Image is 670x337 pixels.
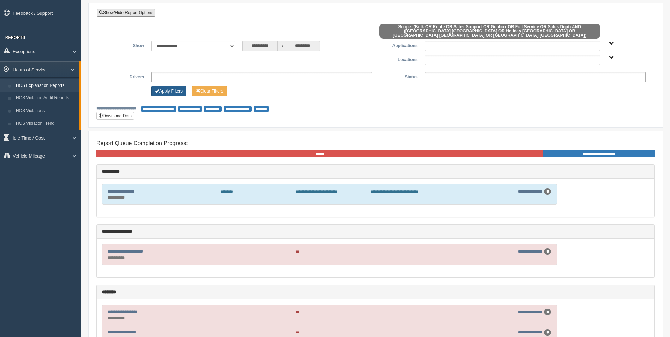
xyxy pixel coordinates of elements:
[278,41,285,51] span: to
[13,92,79,105] a: HOS Violation Audit Reports
[96,140,655,147] h4: Report Queue Completion Progress:
[151,86,186,96] button: Change Filter Options
[13,117,79,130] a: HOS Violation Trend
[96,112,134,120] button: Download Data
[375,41,421,49] label: Applications
[375,72,421,81] label: Status
[13,79,79,92] a: HOS Explanation Reports
[379,24,600,39] span: Scope: (Bulk OR Route OR Sales Support OR Geobox OR Full Service OR Sales Dept) AND ([GEOGRAPHIC_...
[102,41,148,49] label: Show
[376,55,421,63] label: Locations
[192,86,227,96] button: Change Filter Options
[102,72,148,81] label: Drivers
[13,105,79,117] a: HOS Violations
[97,9,155,17] a: Show/Hide Report Options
